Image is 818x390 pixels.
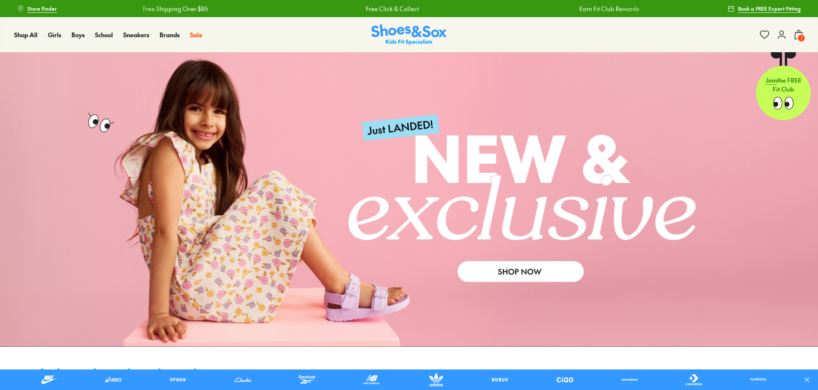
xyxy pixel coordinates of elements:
[17,1,57,16] a: Store Finder
[71,30,85,39] a: Boys
[48,30,61,39] a: Girls
[123,30,149,39] a: Sneakers
[756,52,811,120] a: Jointhe FREE Fit Club
[797,34,806,42] span: 1
[190,30,202,39] a: Sale
[579,4,639,13] a: Earn Fit Club Rewards
[95,30,113,39] a: School
[765,76,777,84] span: Join
[371,24,447,45] img: SNS_Logo_Responsive.svg
[366,4,419,13] a: Free Click & Collect
[794,25,804,44] button: 1
[738,5,801,12] span: Book a FREE Expert Fitting
[728,1,801,16] a: Book a FREE Expert Fitting
[27,5,57,12] span: Store Finder
[143,4,208,13] a: Free Shipping Over $85
[371,24,447,45] a: Shoes & Sox
[14,30,38,39] a: Shop All
[756,69,811,101] p: the FREE Fit Club
[160,30,180,39] a: Brands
